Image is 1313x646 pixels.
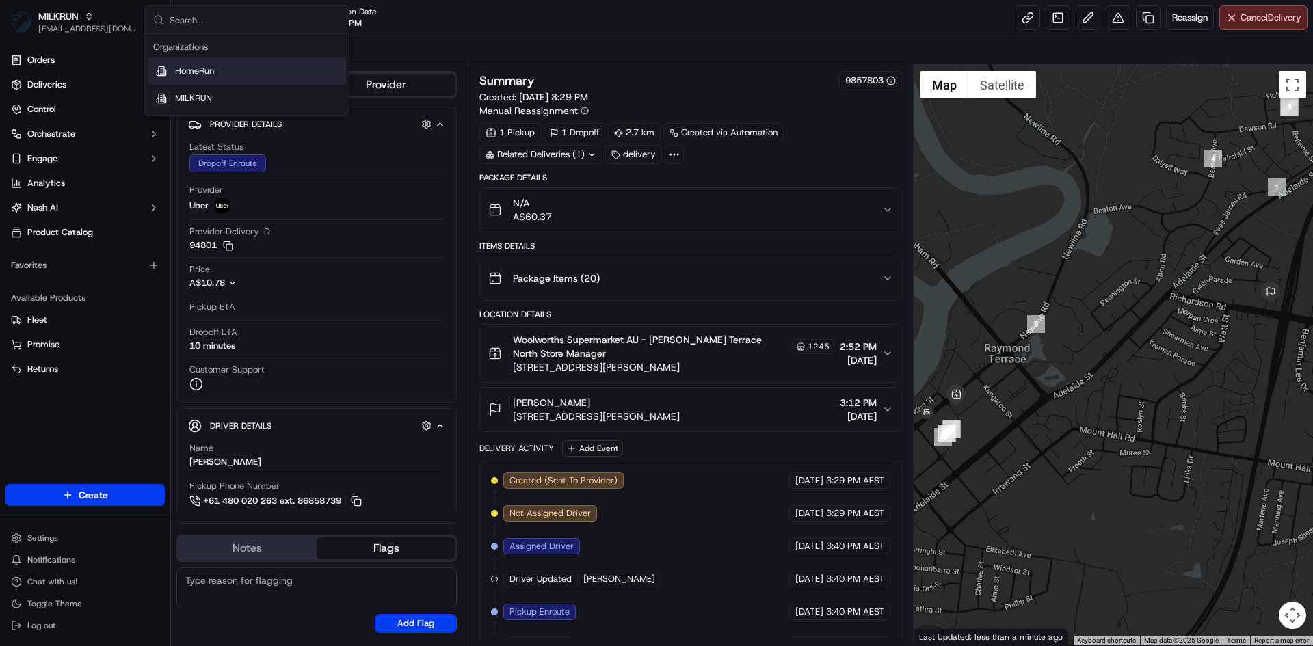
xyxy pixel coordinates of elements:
[479,309,901,320] div: Location Details
[5,616,165,635] button: Log out
[509,606,570,618] span: Pickup Enroute
[795,573,823,585] span: [DATE]
[11,338,159,351] a: Promise
[509,507,591,520] span: Not Assigned Driver
[27,79,66,91] span: Deliveries
[5,550,165,569] button: Notifications
[189,301,235,313] span: Pickup ETA
[189,184,223,196] span: Provider
[826,606,884,618] span: 3:40 PM AEST
[189,494,364,509] a: +61 480 020 263 ext. 86858739
[840,396,877,409] span: 3:12 PM
[826,507,884,520] span: 3:29 PM AEST
[189,277,225,288] span: A$10.78
[826,573,884,585] span: 3:40 PM AEST
[1280,98,1298,116] div: 3
[917,628,962,645] img: Google
[189,239,233,252] button: 94801
[943,420,961,438] div: 6
[148,37,346,57] div: Organizations
[210,119,282,130] span: Provider Details
[480,325,901,382] button: Woolworths Supermarket AU - [PERSON_NAME] Terrace North Store Manager1245[STREET_ADDRESS][PERSON_...
[513,396,590,409] span: [PERSON_NAME]
[175,92,212,105] span: MILKRUN
[38,10,79,23] span: MILKRUN
[189,263,210,275] span: Price
[317,74,455,96] button: Provider
[795,474,823,487] span: [DATE]
[27,103,56,116] span: Control
[479,75,535,87] h3: Summary
[189,326,237,338] span: Dropoff ETA
[189,442,213,455] span: Name
[1241,12,1301,24] span: Cancel Delivery
[605,145,662,164] div: delivery
[840,340,877,353] span: 2:52 PM
[5,5,142,38] button: MILKRUNMILKRUN[EMAIL_ADDRESS][DOMAIN_NAME]
[479,443,554,454] div: Delivery Activity
[1027,315,1045,333] div: 5
[189,456,261,468] div: [PERSON_NAME]
[513,360,834,374] span: [STREET_ADDRESS][PERSON_NAME]
[513,271,600,285] span: Package Items ( 20 )
[170,6,341,33] input: Search...
[795,540,823,552] span: [DATE]
[5,98,165,120] button: Control
[11,314,159,326] a: Fleet
[5,221,165,243] a: Product Catalog
[826,474,884,487] span: 3:29 PM AEST
[79,488,108,502] span: Create
[663,123,784,142] a: Created via Automation
[1281,98,1299,116] div: 2
[27,128,75,140] span: Orchestrate
[5,287,165,309] div: Available Products
[38,23,136,34] button: [EMAIL_ADDRESS][DOMAIN_NAME]
[203,495,341,507] span: +61 480 020 263 ext. 86858739
[188,113,445,135] button: Provider Details
[509,474,618,487] span: Created (Sent To Provider)
[509,573,572,585] span: Driver Updated
[27,152,57,165] span: Engage
[189,141,243,153] span: Latest Status
[1077,636,1136,645] button: Keyboard shortcuts
[27,314,47,326] span: Fleet
[27,54,55,66] span: Orders
[5,572,165,591] button: Chat with us!
[479,172,901,183] div: Package Details
[5,254,165,276] div: Favorites
[5,49,165,71] a: Orders
[519,91,588,103] span: [DATE] 3:29 PM
[1204,150,1222,167] div: 4
[5,74,165,96] a: Deliveries
[480,256,901,300] button: Package Items (20)
[189,200,209,212] span: Uber
[938,425,955,442] div: 9
[1219,5,1308,30] button: CancelDelivery
[317,537,455,559] button: Flags
[808,341,830,352] span: 1245
[5,358,165,380] button: Returns
[1279,602,1306,629] button: Map camera controls
[845,75,896,87] button: 9857803
[1172,12,1208,24] span: Reassign
[1279,71,1306,98] button: Toggle fullscreen view
[5,309,165,331] button: Fleet
[480,388,901,431] button: [PERSON_NAME][STREET_ADDRESS][PERSON_NAME]3:12 PM[DATE]
[5,484,165,506] button: Create
[479,123,541,142] div: 1 Pickup
[27,338,59,351] span: Promise
[920,71,968,98] button: Show street map
[5,123,165,145] button: Orchestrate
[188,414,445,437] button: Driver Details
[27,620,55,631] span: Log out
[189,364,265,376] span: Customer Support
[27,576,77,587] span: Chat with us!
[11,363,159,375] a: Returns
[479,90,588,104] span: Created:
[479,241,901,252] div: Items Details
[27,598,82,609] span: Toggle Theme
